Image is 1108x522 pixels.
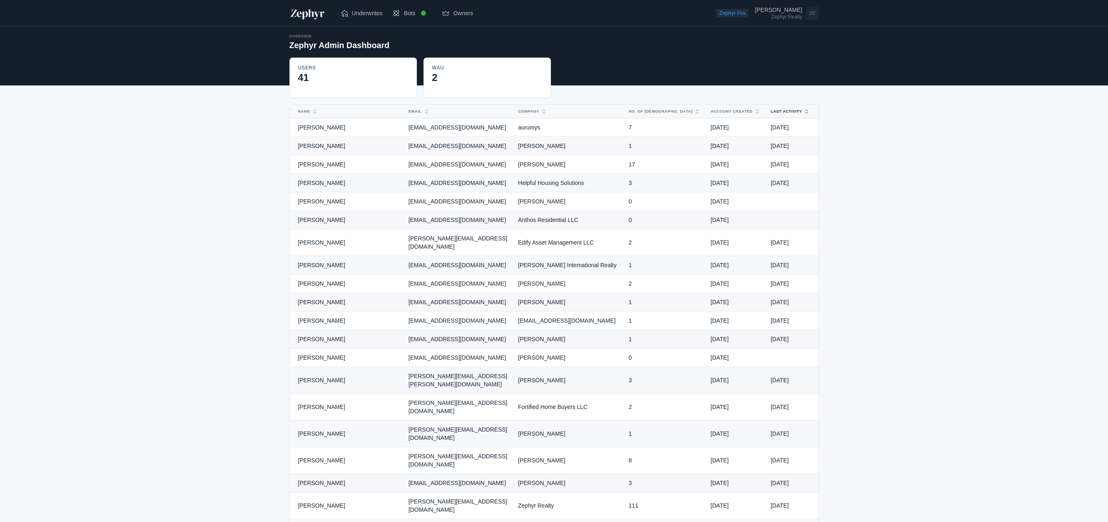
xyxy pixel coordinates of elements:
td: [DATE] [706,118,766,137]
td: [PERSON_NAME] [290,420,404,447]
div: 41 [298,71,408,84]
td: [DATE] [766,394,818,420]
td: 1 [624,137,706,155]
div: [PERSON_NAME] [755,7,802,13]
td: [DATE] [766,118,818,137]
td: Anthos Residential LLC [513,211,624,229]
td: [PERSON_NAME] [290,394,404,420]
td: [PERSON_NAME][EMAIL_ADDRESS][PERSON_NAME][DOMAIN_NAME] [404,367,513,394]
button: No. of [DEMOGRAPHIC_DATA] [624,105,696,118]
td: [EMAIL_ADDRESS][DOMAIN_NAME] [404,330,513,349]
td: [PERSON_NAME][EMAIL_ADDRESS][DOMAIN_NAME] [404,420,513,447]
td: [PERSON_NAME] [290,137,404,155]
td: 17 [624,155,706,174]
td: [DATE] [766,420,818,447]
td: Helpful Housing Solutions [513,174,624,192]
td: [PERSON_NAME] [513,474,624,492]
span: Zephyr Pro [716,9,748,17]
td: [PERSON_NAME] [290,330,404,349]
td: [DATE] [706,312,766,330]
td: [PERSON_NAME] [290,349,404,367]
td: 2 [624,229,706,256]
td: Fortified Home Buyers LLC [513,394,624,420]
td: [EMAIL_ADDRESS][DOMAIN_NAME] [404,474,513,492]
td: [EMAIL_ADDRESS][DOMAIN_NAME] [404,275,513,293]
span: Bots [404,9,415,17]
td: [PERSON_NAME] [513,293,624,312]
td: [EMAIL_ADDRESS][DOMAIN_NAME] [404,118,513,137]
td: [EMAIL_ADDRESS][DOMAIN_NAME] [404,293,513,312]
td: 0 [624,349,706,367]
td: [DATE] [706,394,766,420]
button: Company [513,105,614,118]
a: Bots [387,2,437,25]
td: [DATE] [706,367,766,394]
td: [EMAIL_ADDRESS][DOMAIN_NAME] [404,155,513,174]
td: [PERSON_NAME][EMAIL_ADDRESS][DOMAIN_NAME] [404,229,513,256]
td: 2 [624,394,706,420]
td: [PERSON_NAME] [290,474,404,492]
span: JS [806,7,819,20]
td: [DATE] [706,293,766,312]
td: [PERSON_NAME] [290,275,404,293]
td: 1 [624,330,706,349]
td: [PERSON_NAME] [513,447,624,474]
td: [PERSON_NAME] [513,275,624,293]
td: [PERSON_NAME][EMAIL_ADDRESS][DOMAIN_NAME] [404,492,513,519]
h2: Zephyr Admin Dashboard [289,39,390,51]
td: [PERSON_NAME] [290,447,404,474]
td: [DATE] [766,492,818,519]
td: [EMAIL_ADDRESS][DOMAIN_NAME] [513,312,624,330]
td: 3 [624,474,706,492]
td: 3 [624,174,706,192]
td: [PERSON_NAME] [290,229,404,256]
td: [PERSON_NAME] International Realty [513,256,624,275]
td: [EMAIL_ADDRESS][DOMAIN_NAME] [404,174,513,192]
td: [DATE] [766,137,818,155]
div: Zephyr Realty [755,14,802,19]
td: 1 [624,293,706,312]
td: [DATE] [706,229,766,256]
td: [PERSON_NAME] [290,211,404,229]
td: [DATE] [706,256,766,275]
td: 3 [624,367,706,394]
td: [EMAIL_ADDRESS][DOMAIN_NAME] [404,256,513,275]
td: Edify Asset Management LLC [513,229,624,256]
span: Underwrites [352,9,383,17]
td: [DATE] [766,367,818,394]
td: [DATE] [706,420,766,447]
td: [PERSON_NAME] [513,420,624,447]
td: [DATE] [766,474,818,492]
td: [DATE] [766,174,818,192]
td: [DATE] [706,155,766,174]
a: Owners [437,5,478,21]
td: [PERSON_NAME] [290,312,404,330]
td: [PERSON_NAME][EMAIL_ADDRESS][DOMAIN_NAME] [404,447,513,474]
td: [PERSON_NAME] [290,367,404,394]
td: 1 [624,312,706,330]
td: [DATE] [706,137,766,155]
td: [DATE] [706,192,766,211]
span: Owners [453,9,473,17]
td: [PERSON_NAME] [513,330,624,349]
td: [PERSON_NAME] [513,155,624,174]
td: [PERSON_NAME][EMAIL_ADDRESS][DOMAIN_NAME] [404,394,513,420]
td: [EMAIL_ADDRESS][DOMAIN_NAME] [404,312,513,330]
a: Underwrites [335,5,388,21]
td: [DATE] [766,256,818,275]
td: [PERSON_NAME] [290,256,404,275]
td: Zephyr Realty [513,492,624,519]
td: 8 [624,447,706,474]
td: aurumys [513,118,624,137]
td: [PERSON_NAME] [290,293,404,312]
td: 2 [624,275,706,293]
td: [PERSON_NAME] [513,349,624,367]
td: [DATE] [706,330,766,349]
td: [PERSON_NAME] [513,137,624,155]
td: [EMAIL_ADDRESS][DOMAIN_NAME] [404,349,513,367]
img: Zephyr Logo [289,7,326,20]
td: [DATE] [706,447,766,474]
td: [PERSON_NAME] [290,118,404,137]
td: 111 [624,492,706,519]
div: 2 [432,71,542,84]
